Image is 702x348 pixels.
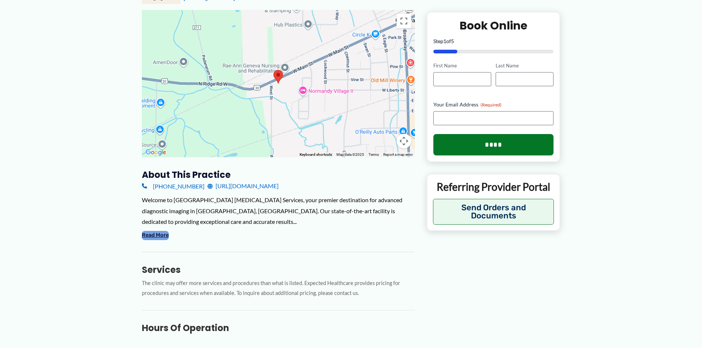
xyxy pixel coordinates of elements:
p: Step of [433,39,554,44]
h3: About this practice [142,169,415,180]
h3: Hours of Operation [142,322,415,334]
h3: Services [142,264,415,275]
button: Keyboard shortcuts [300,152,332,157]
span: (Required) [481,102,502,108]
label: Your Email Address [433,101,554,108]
label: First Name [433,62,491,69]
p: Referring Provider Portal [433,180,554,193]
a: [URL][DOMAIN_NAME] [207,180,279,191]
button: Map camera controls [397,134,411,148]
label: Last Name [496,62,553,69]
img: Google [144,148,168,157]
button: Toggle fullscreen view [397,14,411,28]
button: Read More [142,231,169,240]
div: Welcome to [GEOGRAPHIC_DATA] [MEDICAL_DATA] Services, your premier destination for advanced diagn... [142,194,415,227]
h2: Book Online [433,18,554,33]
a: [PHONE_NUMBER] [142,180,205,191]
a: Terms (opens in new tab) [369,152,379,157]
button: Send Orders and Documents [433,199,554,225]
span: 5 [451,38,454,44]
a: Open this area in Google Maps (opens a new window) [144,148,168,157]
span: 1 [443,38,446,44]
a: Report a map error [383,152,413,157]
span: Map data ©2025 [336,152,364,157]
p: The clinic may offer more services and procedures than what is listed. Expected Healthcare provid... [142,278,415,298]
